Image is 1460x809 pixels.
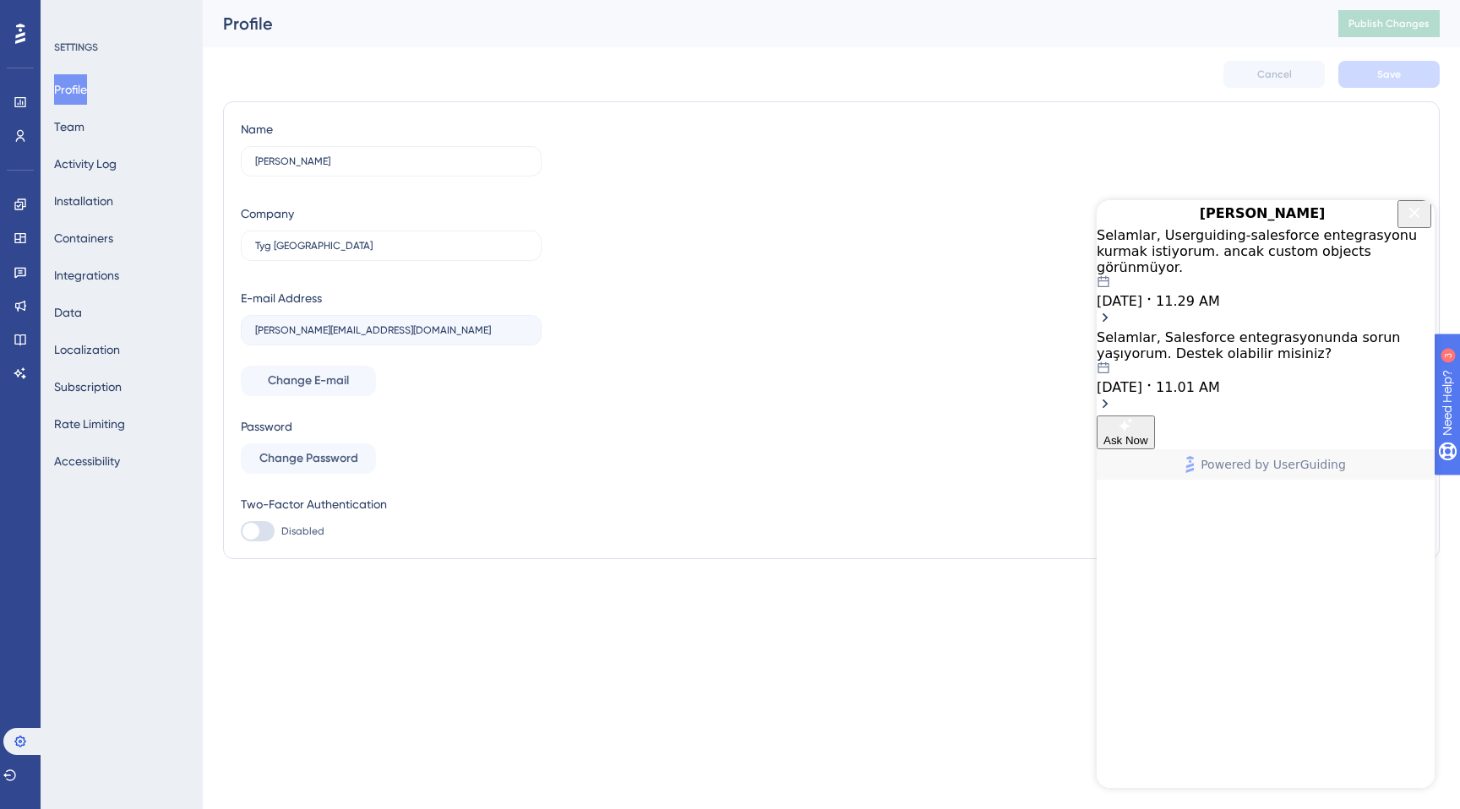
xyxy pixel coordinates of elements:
[255,240,527,252] input: Company Name
[241,288,322,308] div: E-mail Address
[281,524,324,538] span: Disabled
[223,12,1296,35] div: Profile
[1338,10,1440,37] button: Publish Changes
[1257,68,1292,81] span: Cancel
[241,204,294,224] div: Company
[40,4,106,24] span: Need Help?
[255,324,527,336] input: E-mail Address
[268,371,349,391] span: Change E-mail
[1338,61,1440,88] button: Save
[255,155,527,167] input: Name Surname
[241,494,542,514] div: Two-Factor Authentication
[117,8,123,22] div: 3
[259,448,358,469] span: Change Password
[1223,61,1325,88] button: Cancel
[241,366,376,396] button: Change E-mail
[241,119,273,139] div: Name
[241,416,542,437] div: Password
[1348,17,1430,30] span: Publish Changes
[241,443,376,474] button: Change Password
[1377,68,1401,81] span: Save
[1097,200,1435,788] iframe: UserGuiding AI Assistant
